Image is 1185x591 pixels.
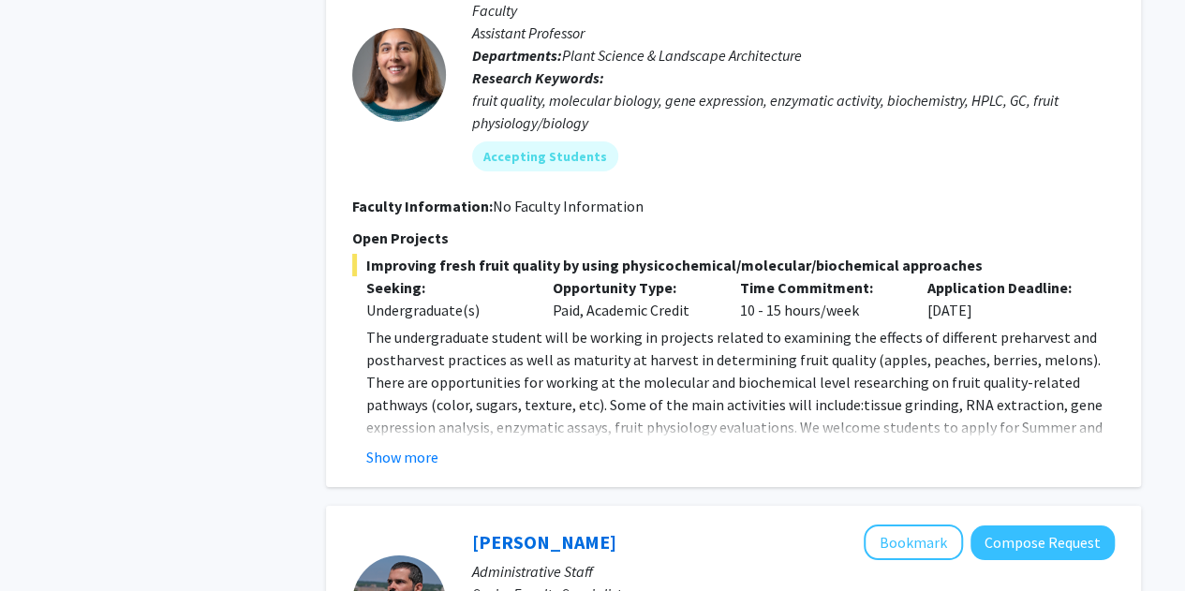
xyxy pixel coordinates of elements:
[472,560,1115,583] p: Administrative Staff
[366,328,1103,481] span: The undergraduate student will be working in projects related to examining the effects of differe...
[472,89,1115,134] div: fruit quality, molecular biology, gene expression, enzymatic activity, biochemistry, HPLC, GC, fr...
[366,276,526,299] p: Seeking:
[970,525,1115,560] button: Compose Request to Daniel Serrano
[726,276,913,321] div: 10 - 15 hours/week
[366,299,526,321] div: Undergraduate(s)
[472,530,616,554] a: [PERSON_NAME]
[352,227,1115,249] p: Open Projects
[472,141,618,171] mat-chip: Accepting Students
[472,22,1115,44] p: Assistant Professor
[740,276,899,299] p: Time Commitment:
[14,507,80,577] iframe: Chat
[927,276,1087,299] p: Application Deadline:
[539,276,726,321] div: Paid, Academic Credit
[366,446,438,468] button: Show more
[352,197,493,215] b: Faculty Information:
[352,254,1115,276] span: Improving fresh fruit quality by using physicochemical/molecular/biochemical approaches
[493,197,644,215] span: No Faculty Information
[864,525,963,560] button: Add Daniel Serrano to Bookmarks
[553,276,712,299] p: Opportunity Type:
[562,46,802,65] span: Plant Science & Landscape Architecture
[913,276,1101,321] div: [DATE]
[472,68,604,87] b: Research Keywords:
[472,46,562,65] b: Departments:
